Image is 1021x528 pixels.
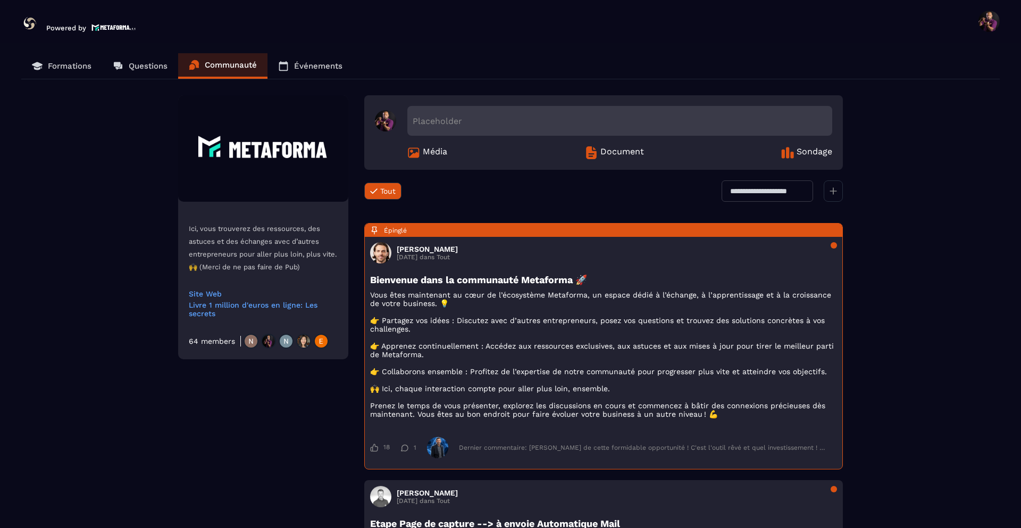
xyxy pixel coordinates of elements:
img: logo [91,23,136,32]
p: Powered by [46,24,86,32]
a: Livre 1 million d'euros en ligne: Les secrets [189,301,338,318]
img: https://production-metaforma-bucket.s3.fr-par.scw.cloud/production-metaforma-bucket/users/August2... [296,334,311,349]
h3: [PERSON_NAME] [397,489,458,497]
a: Questions [102,53,178,79]
span: Document [600,146,644,159]
h3: [PERSON_NAME] [397,245,458,253]
span: Épinglé [384,227,407,234]
p: Ici, vous trouverez des ressources, des astuces et des échanges avec d’autres entrepreneurs pour ... [189,222,338,274]
span: 1 [414,444,416,451]
h3: Bienvenue dans la communauté Metaforma 🚀 [370,274,837,285]
span: 18 [383,443,390,452]
img: Community background [178,95,348,202]
p: Formations [48,61,91,71]
span: Média [423,146,447,159]
div: Placeholder [407,106,832,136]
img: https://production-metaforma-bucket.s3.fr-par.scw.cloud/production-metaforma-bucket/users/May2025... [314,334,329,349]
p: Vous êtes maintenant au cœur de l’écosystème Metaforma, un espace dédié à l’échange, à l’apprenti... [370,291,837,418]
img: https://production-metaforma-bucket.s3.fr-par.scw.cloud/production-metaforma-bucket/users/June202... [279,334,294,349]
div: Dernier commentaire: [PERSON_NAME] de cette formidable opportunité ! C'est l'outil rêvé et quel i... [459,444,826,451]
a: Communauté [178,53,267,79]
p: [DATE] dans Tout [397,497,458,505]
a: Formations [21,53,102,79]
img: logo-branding [21,15,38,32]
p: Questions [129,61,168,71]
p: [DATE] dans Tout [397,253,458,261]
a: Site Web [189,290,338,298]
span: Sondage [797,146,832,159]
a: Événements [267,53,353,79]
img: https://production-metaforma-bucket.s3.fr-par.scw.cloud/production-metaforma-bucket/users/August2... [244,334,258,349]
p: Communauté [205,60,257,70]
span: Tout [380,187,396,195]
div: 64 members [189,337,235,345]
p: Événements [294,61,342,71]
img: https://production-metaforma-bucket.s3.fr-par.scw.cloud/production-metaforma-bucket/users/April20... [261,334,276,349]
